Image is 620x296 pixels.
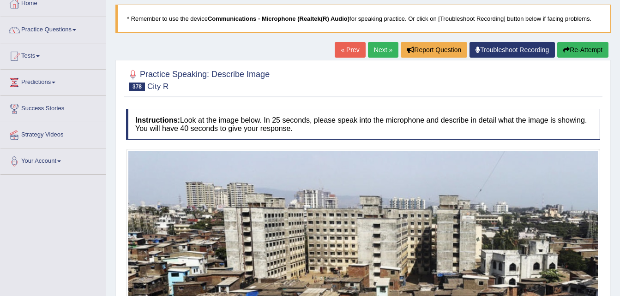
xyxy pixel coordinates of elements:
[0,43,106,66] a: Tests
[0,70,106,93] a: Predictions
[126,109,600,140] h4: Look at the image below. In 25 seconds, please speak into the microphone and describe in detail w...
[0,96,106,119] a: Success Stories
[335,42,365,58] a: « Prev
[0,122,106,145] a: Strategy Videos
[129,83,145,91] span: 378
[115,5,611,33] blockquote: * Remember to use the device for speaking practice. Or click on [Troubleshoot Recording] button b...
[147,82,169,91] small: City R
[0,148,106,172] a: Your Account
[0,17,106,40] a: Practice Questions
[401,42,467,58] button: Report Question
[126,68,270,91] h2: Practice Speaking: Describe Image
[470,42,555,58] a: Troubleshoot Recording
[135,116,180,124] b: Instructions:
[557,42,608,58] button: Re-Attempt
[208,15,349,22] b: Communications - Microphone (Realtek(R) Audio)
[368,42,398,58] a: Next »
